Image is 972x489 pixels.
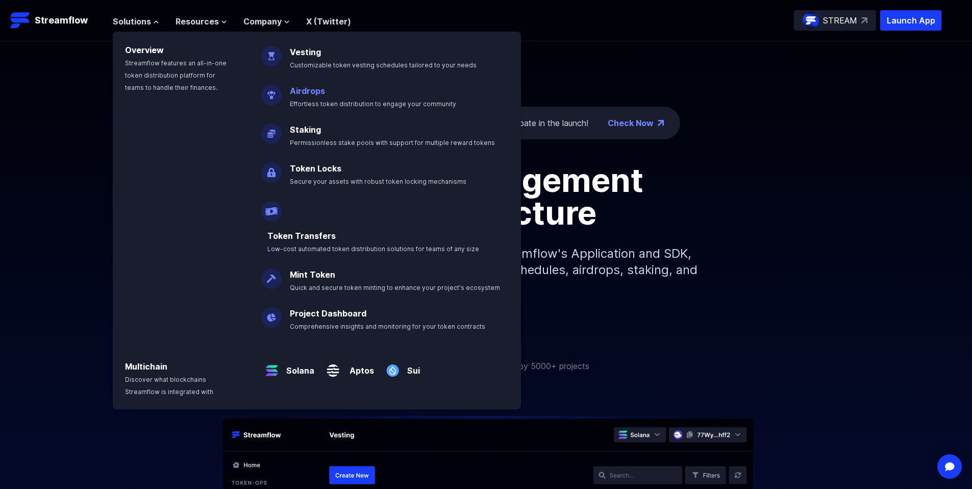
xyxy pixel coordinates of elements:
span: Discover what blockchains Streamflow is integrated with [125,376,213,396]
img: Airdrops [261,77,282,105]
img: Project Dashboard [261,299,282,328]
button: Company [243,15,290,28]
span: Quick and secure token minting to enhance your project's ecosystem [290,284,500,291]
a: Vesting [290,47,321,57]
a: Staking [290,125,321,135]
img: top-right-arrow.png [658,120,664,126]
a: Aptos [343,356,374,377]
a: Check Now [608,117,654,129]
span: Secure your assets with robust token locking mechanisms [290,178,466,185]
div: Open Intercom Messenger [937,454,962,479]
a: STREAM [794,10,876,31]
p: Trusted by 5000+ projects [487,360,589,372]
a: Airdrops [290,86,325,96]
img: Staking [261,115,282,144]
img: streamflow-logo-circle.png [803,12,819,29]
span: Solutions [113,15,151,28]
a: Solana [282,356,314,377]
a: X (Twitter) [306,16,351,27]
img: Streamflow Logo [10,10,31,31]
img: Vesting [261,38,282,66]
span: Company [243,15,282,28]
span: Comprehensive insights and monitoring for your token contracts [290,323,485,330]
img: Token Locks [261,154,282,183]
img: Payroll [261,193,282,222]
button: Launch App [880,10,941,31]
button: Solutions [113,15,159,28]
p: STREAM [823,14,857,27]
a: Project Dashboard [290,308,366,319]
p: Streamflow [35,13,88,28]
img: Aptos [322,352,343,381]
a: Mint Token [290,270,335,280]
a: Sui [403,356,420,377]
a: Multichain [125,361,167,372]
span: Streamflow features an all-in-one token distribution platform for teams to handle their finances. [125,59,227,91]
img: top-right-arrow.svg [861,17,867,23]
span: Customizable token vesting schedules tailored to your needs [290,61,477,69]
a: Overview [125,45,164,55]
a: Streamflow [10,10,103,31]
span: Low-cost automated token distribution solutions for teams of any size [267,245,479,253]
img: Mint Token [261,260,282,289]
img: Solana [261,352,282,381]
button: Resources [176,15,227,28]
span: Resources [176,15,219,28]
span: Permissionless stake pools with support for multiple reward tokens [290,139,495,146]
img: Sui [382,352,403,381]
a: Token Locks [290,163,341,174]
span: Effortless token distribution to engage your community [290,100,456,108]
a: Token Transfers [267,231,336,241]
